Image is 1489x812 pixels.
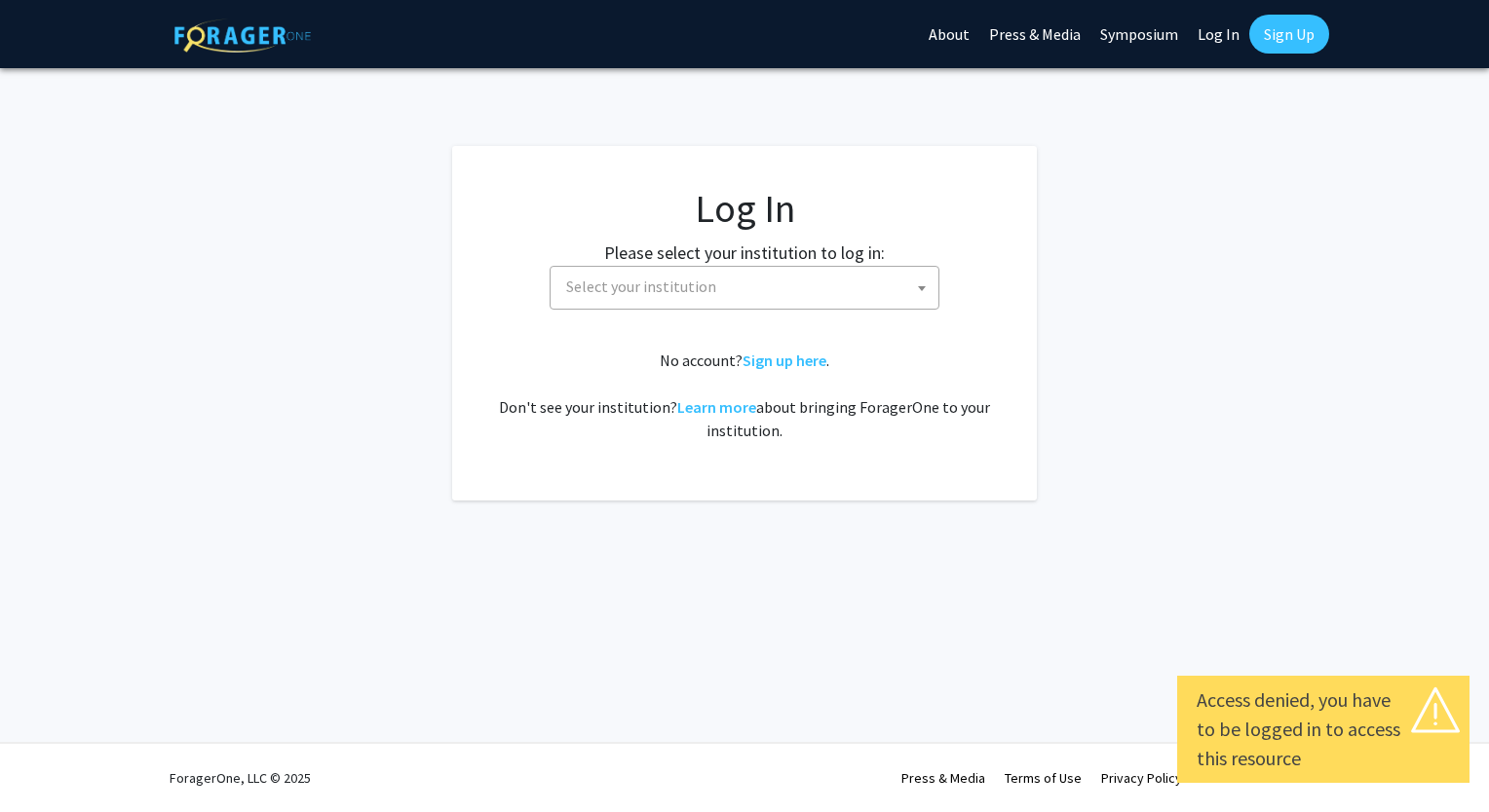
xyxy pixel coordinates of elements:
label: Please select your institution to log in: [604,240,885,266]
a: Press & Media [901,769,985,787]
h1: Log In [491,185,998,232]
div: No account? . Don't see your institution? about bringing ForagerOne to your institution. [491,349,998,442]
a: Learn more about bringing ForagerOne to your institution [677,397,756,417]
span: Select your institution [558,267,938,307]
span: Select your institution [566,277,716,296]
span: Select your institution [550,266,939,310]
a: Sign Up [1249,15,1329,54]
a: Sign up here [743,351,826,370]
img: ForagerOne Logo [174,18,311,53]
a: Privacy Policy [1101,769,1182,787]
div: Access denied, you have to be logged in to access this resource [1197,685,1450,773]
div: ForagerOne, LLC © 2025 [170,744,311,812]
a: Terms of Use [1005,769,1082,787]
